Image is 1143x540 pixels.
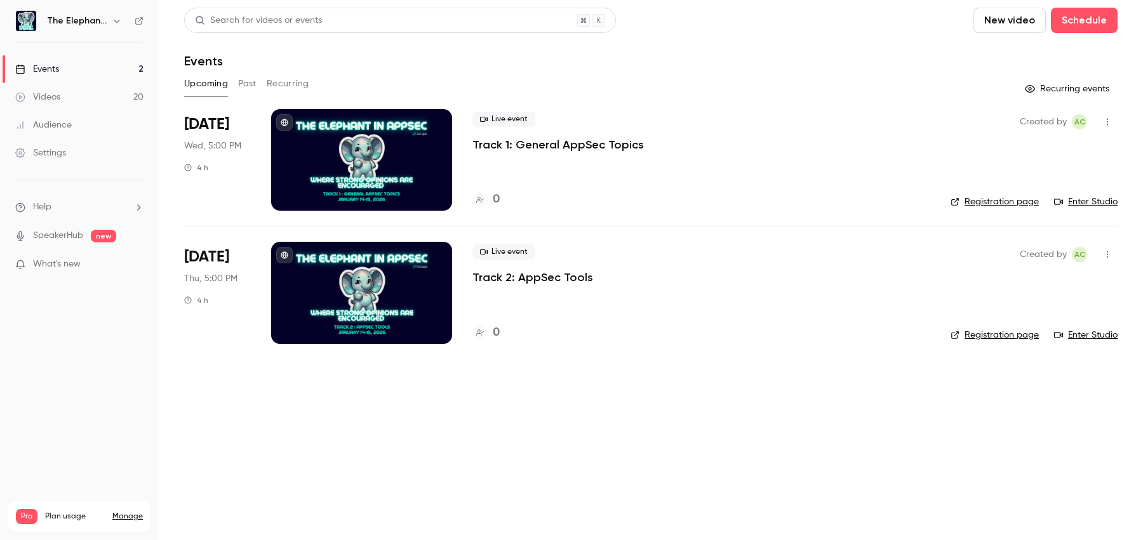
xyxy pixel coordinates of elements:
span: Thu, 5:00 PM [184,272,237,285]
span: Created by [1020,114,1067,129]
span: AC [1074,247,1085,262]
button: Past [238,74,257,94]
button: Recurring [267,74,309,94]
div: Videos [15,91,60,103]
span: Help [33,201,51,214]
span: Live event [472,112,535,127]
h6: The Elephant in AppSec Conference [47,15,107,27]
div: Jan 15 Thu, 8:00 AM (America/Los Angeles) [184,242,251,343]
span: Alexandra Charikova [1072,114,1087,129]
a: 0 [472,191,500,208]
h4: 0 [493,191,500,208]
div: Settings [15,147,66,159]
span: Live event [472,244,535,260]
div: Jan 14 Wed, 8:00 AM (America/Los Angeles) [184,109,251,211]
div: Events [15,63,59,76]
div: 4 h [184,162,208,173]
span: Created by [1020,247,1067,262]
img: The Elephant in AppSec Conference [16,11,36,31]
a: Enter Studio [1054,195,1118,208]
button: Upcoming [184,74,228,94]
button: New video [973,8,1046,33]
span: Alexandra Charikova [1072,247,1087,262]
span: [DATE] [184,114,229,135]
a: Registration page [951,195,1039,208]
button: Recurring events [1019,79,1118,99]
span: new [91,230,116,242]
h4: 0 [493,324,500,341]
a: Track 1: General AppSec Topics [472,137,644,152]
a: Registration page [951,329,1039,341]
div: 4 h [184,295,208,305]
h1: Events [184,53,223,69]
span: Pro [16,509,37,524]
span: AC [1074,114,1085,129]
span: [DATE] [184,247,229,267]
div: Search for videos or events [195,14,322,27]
a: 0 [472,324,500,341]
iframe: Noticeable Trigger [128,259,144,270]
li: help-dropdown-opener [15,201,144,214]
a: Enter Studio [1054,329,1118,341]
a: SpeakerHub [33,229,83,242]
a: Track 2: AppSec Tools [472,270,593,285]
span: Plan usage [45,511,105,522]
a: Manage [112,511,143,522]
span: What's new [33,258,81,271]
button: Schedule [1051,8,1118,33]
div: Audience [15,119,72,131]
span: Wed, 5:00 PM [184,140,241,152]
